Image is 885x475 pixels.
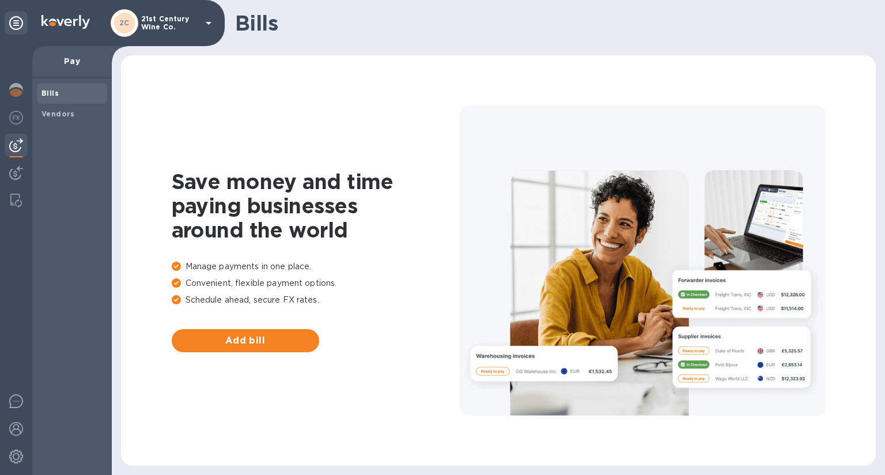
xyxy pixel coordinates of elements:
[5,12,28,35] div: Unpin categories
[172,169,460,242] h1: Save money and time paying businesses around the world
[181,334,310,348] span: Add bill
[235,11,867,35] h1: Bills
[119,18,130,27] b: 2C
[41,55,103,67] p: Pay
[9,111,23,125] img: Foreign exchange
[41,110,75,118] b: Vendors
[172,277,460,289] p: Convenient, flexible payment options.
[141,15,199,31] p: 21st Century Wine Co.
[172,329,319,352] button: Add bill
[41,15,90,29] img: Logo
[41,89,59,97] b: Bills
[172,261,460,273] p: Manage payments in one place.
[172,294,460,306] p: Schedule ahead, secure FX rates.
